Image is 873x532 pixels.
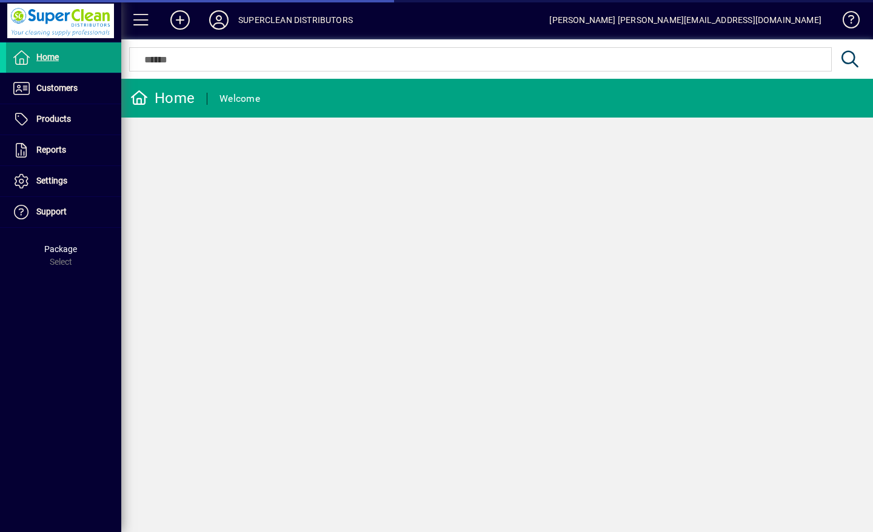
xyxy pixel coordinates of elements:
[199,9,238,31] button: Profile
[36,176,67,185] span: Settings
[130,88,195,108] div: Home
[6,197,121,227] a: Support
[161,9,199,31] button: Add
[834,2,858,42] a: Knowledge Base
[6,135,121,165] a: Reports
[36,207,67,216] span: Support
[36,83,78,93] span: Customers
[36,52,59,62] span: Home
[36,145,66,155] span: Reports
[6,73,121,104] a: Customers
[238,10,353,30] div: SUPERCLEAN DISTRIBUTORS
[549,10,821,30] div: [PERSON_NAME] [PERSON_NAME][EMAIL_ADDRESS][DOMAIN_NAME]
[36,114,71,124] span: Products
[6,104,121,135] a: Products
[219,89,260,108] div: Welcome
[6,166,121,196] a: Settings
[44,244,77,254] span: Package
